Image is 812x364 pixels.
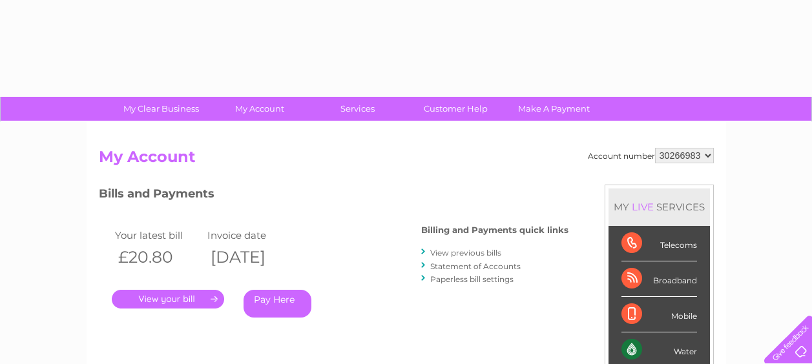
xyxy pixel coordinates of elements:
h4: Billing and Payments quick links [421,225,568,235]
a: Make A Payment [501,97,607,121]
a: My Clear Business [108,97,214,121]
h3: Bills and Payments [99,185,568,207]
h2: My Account [99,148,714,172]
td: Your latest bill [112,227,205,244]
a: View previous bills [430,248,501,258]
a: Pay Here [244,290,311,318]
a: Statement of Accounts [430,261,521,271]
div: LIVE [629,201,656,213]
div: Account number [588,148,714,163]
div: MY SERVICES [609,188,710,225]
a: Paperless bill settings [430,274,514,284]
div: Broadband [621,261,697,297]
a: Services [304,97,411,121]
td: Invoice date [204,227,297,244]
div: Telecoms [621,226,697,261]
a: Customer Help [402,97,509,121]
a: . [112,290,224,308]
div: Mobile [621,297,697,332]
a: My Account [206,97,313,121]
th: £20.80 [112,244,205,270]
th: [DATE] [204,244,297,270]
